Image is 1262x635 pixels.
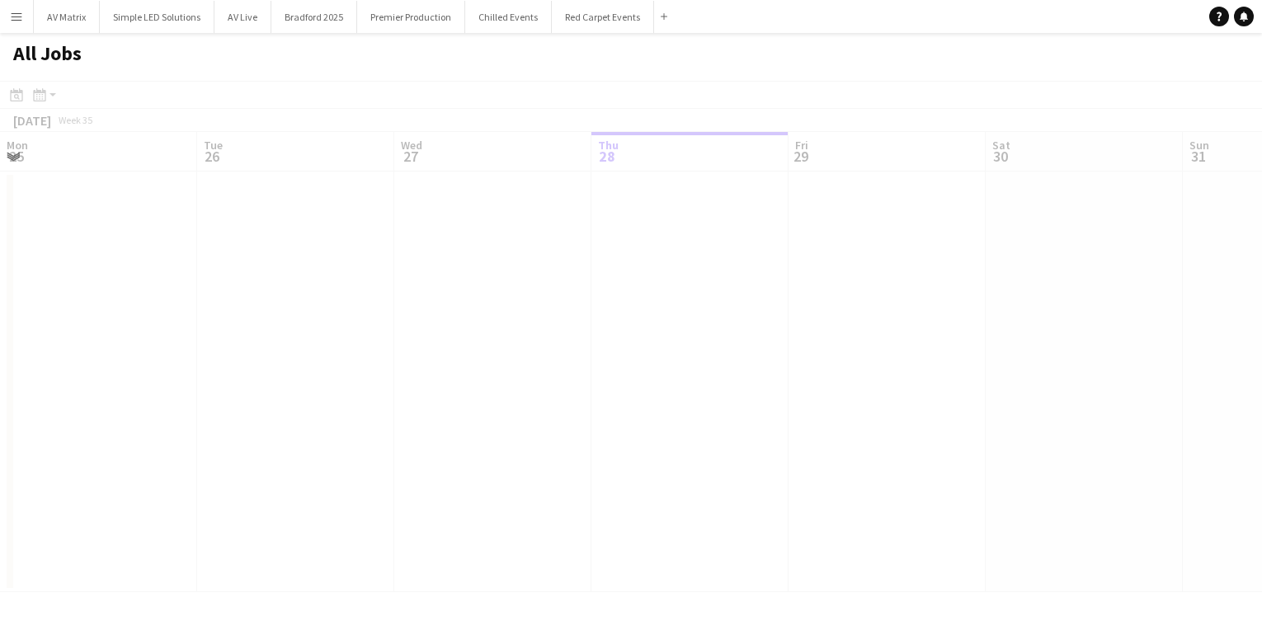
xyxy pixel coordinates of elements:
button: AV Matrix [34,1,100,33]
button: Simple LED Solutions [100,1,214,33]
button: Chilled Events [465,1,552,33]
button: AV Live [214,1,271,33]
button: Bradford 2025 [271,1,357,33]
button: Red Carpet Events [552,1,654,33]
button: Premier Production [357,1,465,33]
